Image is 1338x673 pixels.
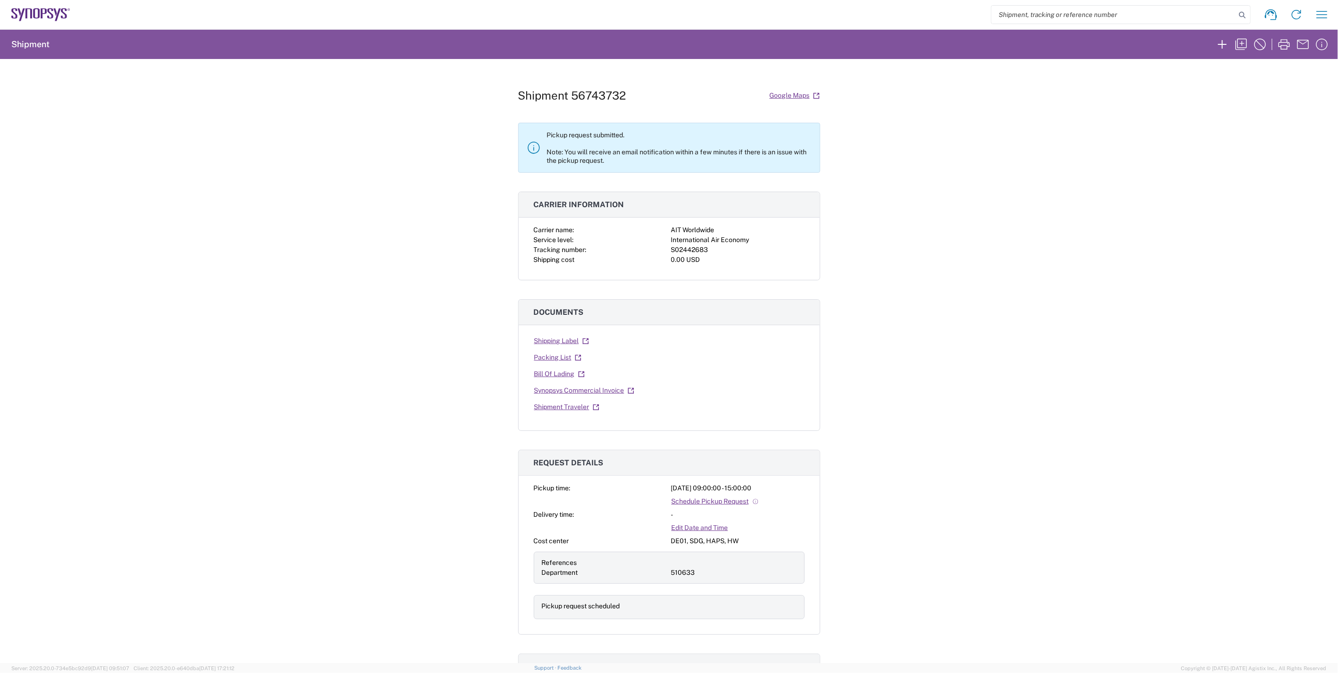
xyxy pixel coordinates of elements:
[534,458,604,467] span: Request details
[542,602,620,610] span: Pickup request scheduled
[671,568,797,578] div: 510633
[769,87,820,104] a: Google Maps
[547,131,812,165] p: Pickup request submitted. Note: You will receive an email notification within a few minutes if th...
[199,665,235,671] span: [DATE] 17:21:12
[534,200,624,209] span: Carrier information
[534,246,587,253] span: Tracking number:
[671,225,805,235] div: AIT Worldwide
[671,235,805,245] div: International Air Economy
[671,255,805,265] div: 0.00 USD
[671,245,805,255] div: S02442683
[534,511,574,518] span: Delivery time:
[534,256,575,263] span: Shipping cost
[11,665,129,671] span: Server: 2025.20.0-734e5bc92d9
[11,39,50,50] h2: Shipment
[671,510,805,520] div: -
[671,536,805,546] div: DE01, SDG, HAPS, HW
[534,308,584,317] span: Documents
[534,399,600,415] a: Shipment Traveler
[542,568,667,578] div: Department
[534,662,637,671] span: Requester information
[534,366,585,382] a: Bill Of Lading
[534,665,558,671] a: Support
[558,665,582,671] a: Feedback
[534,333,589,349] a: Shipping Label
[534,484,571,492] span: Pickup time:
[534,236,574,244] span: Service level:
[534,349,582,366] a: Packing List
[518,89,626,102] h1: Shipment 56743732
[542,559,577,566] span: References
[671,493,759,510] a: Schedule Pickup Request
[91,665,129,671] span: [DATE] 09:51:07
[992,6,1236,24] input: Shipment, tracking or reference number
[534,226,574,234] span: Carrier name:
[671,520,729,536] a: Edit Date and Time
[134,665,235,671] span: Client: 2025.20.0-e640dba
[534,382,635,399] a: Synopsys Commercial Invoice
[1181,664,1327,673] span: Copyright © [DATE]-[DATE] Agistix Inc., All Rights Reserved
[534,537,569,545] span: Cost center
[671,483,805,493] div: [DATE] 09:00:00 - 15:00:00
